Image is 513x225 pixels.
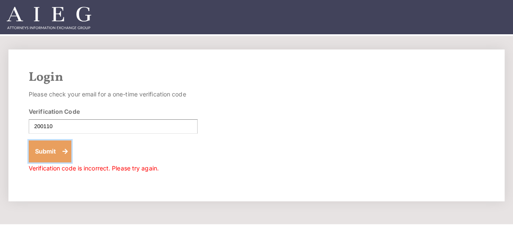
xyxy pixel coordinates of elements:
button: Submit [29,140,71,162]
p: Please check your email for a one-time verification code [29,88,198,100]
img: Attorneys Information Exchange Group [7,7,91,29]
h2: Login [29,70,484,85]
span: Verification code is incorrect. Please try again. [29,165,159,172]
label: Verification Code [29,107,80,116]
